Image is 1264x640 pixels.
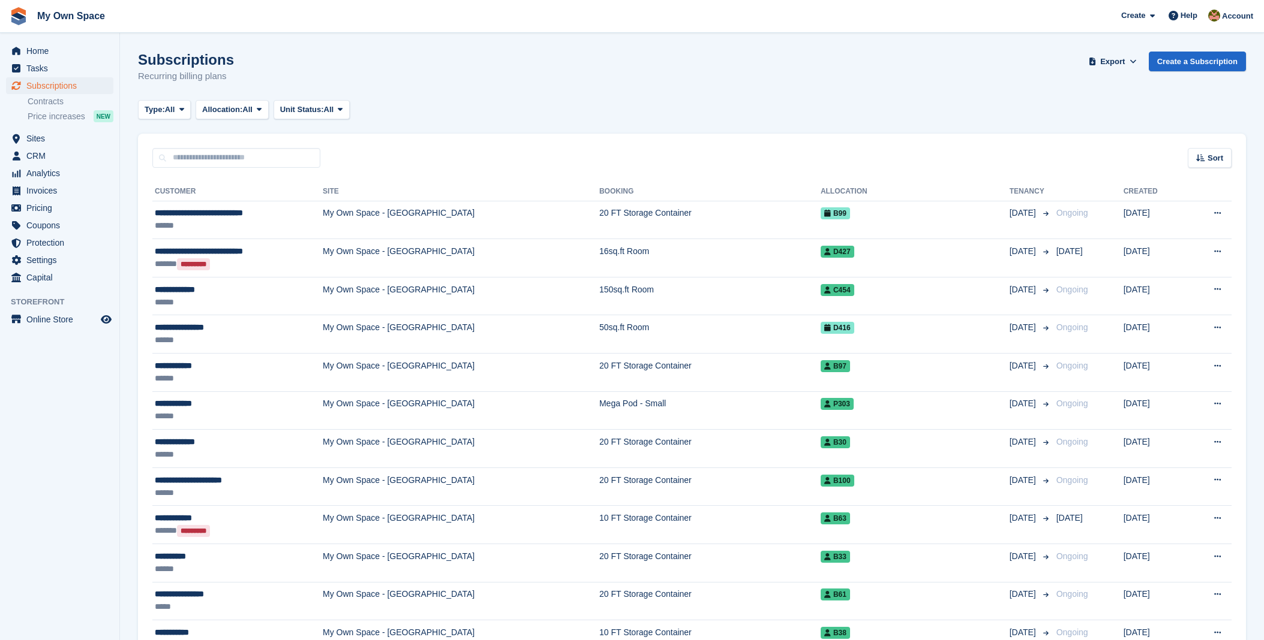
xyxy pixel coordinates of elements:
[32,6,110,26] a: My Own Space
[6,60,113,77] a: menu
[1010,283,1038,296] span: [DATE]
[196,100,269,120] button: Allocation: All
[6,77,113,94] a: menu
[323,544,599,582] td: My Own Space - [GEOGRAPHIC_DATA]
[323,582,599,620] td: My Own Space - [GEOGRAPHIC_DATA]
[821,360,850,372] span: B97
[26,200,98,216] span: Pricing
[26,182,98,199] span: Invoices
[821,475,854,487] span: B100
[1056,475,1088,485] span: Ongoing
[323,354,599,392] td: My Own Space - [GEOGRAPHIC_DATA]
[202,104,242,116] span: Allocation:
[26,311,98,328] span: Online Store
[1086,52,1139,71] button: Export
[599,182,821,201] th: Booking
[1056,285,1088,294] span: Ongoing
[26,60,98,77] span: Tasks
[1010,626,1038,639] span: [DATE]
[821,182,1010,201] th: Allocation
[6,234,113,251] a: menu
[26,147,98,164] span: CRM
[138,70,234,83] p: Recurring billing plans
[323,391,599,430] td: My Own Space - [GEOGRAPHIC_DATA]
[821,207,850,219] span: B99
[6,200,113,216] a: menu
[1124,506,1186,544] td: [DATE]
[323,430,599,468] td: My Own Space - [GEOGRAPHIC_DATA]
[1124,544,1186,582] td: [DATE]
[1010,588,1038,600] span: [DATE]
[323,239,599,277] td: My Own Space - [GEOGRAPHIC_DATA]
[599,391,821,430] td: Mega Pod - Small
[821,627,850,639] span: B38
[1010,182,1052,201] th: Tenancy
[138,52,234,68] h1: Subscriptions
[323,277,599,315] td: My Own Space - [GEOGRAPHIC_DATA]
[26,130,98,147] span: Sites
[26,77,98,94] span: Subscriptions
[28,111,85,122] span: Price increases
[324,104,334,116] span: All
[1056,208,1088,218] span: Ongoing
[821,246,854,258] span: D427
[26,165,98,182] span: Analytics
[1124,201,1186,239] td: [DATE]
[1010,245,1038,258] span: [DATE]
[599,544,821,582] td: 20 FT Storage Container
[28,110,113,123] a: Price increases NEW
[1056,361,1088,370] span: Ongoing
[1121,10,1145,22] span: Create
[6,165,113,182] a: menu
[821,512,850,524] span: B63
[1056,322,1088,332] span: Ongoing
[99,312,113,327] a: Preview store
[821,436,850,448] span: B30
[152,182,323,201] th: Customer
[26,269,98,286] span: Capital
[10,7,28,25] img: stora-icon-8386f47178a22dfd0bd8f6a31ec36ba5ce8667c1dd55bd0f319d3a0aa187defe.svg
[1010,436,1038,448] span: [DATE]
[599,430,821,468] td: 20 FT Storage Container
[1056,246,1083,256] span: [DATE]
[6,252,113,268] a: menu
[242,104,253,116] span: All
[28,96,113,107] a: Contracts
[1010,321,1038,334] span: [DATE]
[599,467,821,506] td: 20 FT Storage Container
[1222,10,1253,22] span: Account
[821,551,850,563] span: B33
[599,201,821,239] td: 20 FT Storage Container
[26,217,98,234] span: Coupons
[1181,10,1197,22] span: Help
[1100,56,1125,68] span: Export
[599,277,821,315] td: 150sq.ft Room
[323,467,599,506] td: My Own Space - [GEOGRAPHIC_DATA]
[599,582,821,620] td: 20 FT Storage Container
[821,322,854,334] span: D416
[1124,354,1186,392] td: [DATE]
[1124,430,1186,468] td: [DATE]
[1056,589,1088,599] span: Ongoing
[11,296,119,308] span: Storefront
[1010,474,1038,487] span: [DATE]
[1208,10,1220,22] img: Keely Collin
[1010,360,1038,372] span: [DATE]
[1124,182,1186,201] th: Created
[6,182,113,199] a: menu
[323,506,599,544] td: My Own Space - [GEOGRAPHIC_DATA]
[26,234,98,251] span: Protection
[599,354,821,392] td: 20 FT Storage Container
[1208,152,1223,164] span: Sort
[1124,467,1186,506] td: [DATE]
[6,269,113,286] a: menu
[821,284,854,296] span: C454
[821,588,850,600] span: B61
[138,100,191,120] button: Type: All
[1010,512,1038,524] span: [DATE]
[26,252,98,268] span: Settings
[1124,277,1186,315] td: [DATE]
[1149,52,1246,71] a: Create a Subscription
[1056,627,1088,637] span: Ongoing
[1056,437,1088,446] span: Ongoing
